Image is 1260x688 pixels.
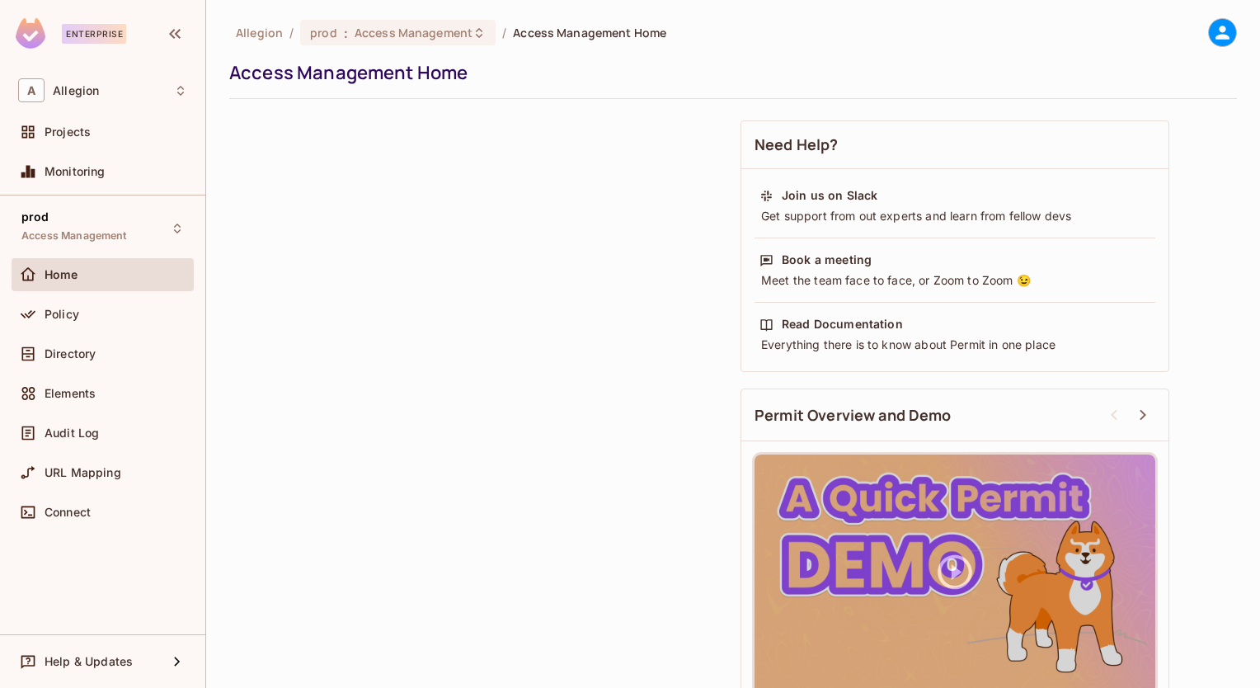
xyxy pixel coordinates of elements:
span: Need Help? [755,134,839,155]
div: Everything there is to know about Permit in one place [759,337,1150,353]
div: Access Management Home [229,60,1229,85]
span: prod [21,210,49,224]
span: Access Management [21,229,127,243]
span: A [18,78,45,102]
span: Audit Log [45,426,99,440]
div: Read Documentation [782,316,903,332]
span: Workspace: Allegion [53,84,99,97]
span: Connect [45,506,91,519]
span: : [343,26,349,40]
span: Access Management [355,25,472,40]
img: SReyMgAAAABJRU5ErkJggg== [16,18,45,49]
span: prod [310,25,337,40]
span: Projects [45,125,91,139]
span: Permit Overview and Demo [755,405,952,426]
span: Directory [45,347,96,360]
li: / [502,25,506,40]
span: Monitoring [45,165,106,178]
span: the active workspace [236,25,283,40]
span: Policy [45,308,79,321]
div: Enterprise [62,24,126,44]
li: / [289,25,294,40]
span: Help & Updates [45,655,133,668]
span: Access Management Home [513,25,666,40]
span: URL Mapping [45,466,121,479]
span: Elements [45,387,96,400]
span: Home [45,268,78,281]
div: Book a meeting [782,252,872,268]
div: Join us on Slack [782,187,877,204]
div: Meet the team face to face, or Zoom to Zoom 😉 [759,272,1150,289]
div: Get support from out experts and learn from fellow devs [759,208,1150,224]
